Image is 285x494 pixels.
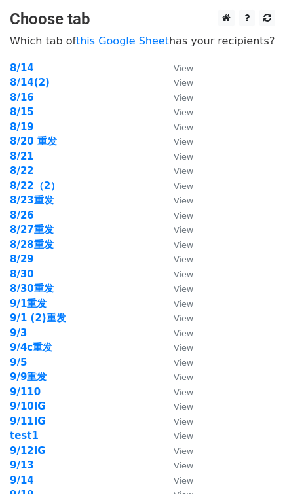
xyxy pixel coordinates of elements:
[10,121,34,133] strong: 8/19
[174,284,193,294] small: View
[174,166,193,176] small: View
[10,327,27,339] a: 9/3
[161,474,193,486] a: View
[174,225,193,235] small: View
[161,342,193,353] a: View
[174,196,193,205] small: View
[10,224,54,236] a: 8/27重发
[161,386,193,398] a: View
[161,106,193,118] a: View
[161,77,193,88] a: View
[10,135,57,147] a: 8/20 重发
[10,92,34,103] a: 8/16
[161,430,193,442] a: View
[161,180,193,192] a: View
[10,165,34,177] a: 8/22
[10,180,60,192] a: 8/22（2）
[161,224,193,236] a: View
[174,387,193,397] small: View
[174,270,193,279] small: View
[10,459,34,471] a: 9/13
[10,342,52,353] strong: 9/4c重发
[161,239,193,251] a: View
[10,430,39,442] a: test1
[174,299,193,309] small: View
[161,357,193,368] a: View
[161,135,193,147] a: View
[161,312,193,324] a: View
[161,209,193,221] a: View
[10,106,34,118] a: 8/15
[174,181,193,191] small: View
[161,165,193,177] a: View
[161,194,193,206] a: View
[10,62,34,74] a: 8/14
[10,312,66,324] a: 9/1 (2)重发
[76,35,169,47] a: this Google Sheet
[161,150,193,162] a: View
[10,194,54,206] a: 8/23重发
[161,92,193,103] a: View
[174,402,193,412] small: View
[10,268,34,280] a: 8/30
[174,358,193,368] small: View
[174,328,193,338] small: View
[10,150,34,162] a: 8/21
[174,240,193,250] small: View
[10,253,34,265] a: 8/29
[10,209,34,221] a: 8/26
[10,357,27,368] a: 9/5
[174,107,193,117] small: View
[10,10,275,29] h3: Choose tab
[174,476,193,485] small: View
[161,253,193,265] a: View
[161,298,193,309] a: View
[10,386,41,398] strong: 9/110
[174,461,193,470] small: View
[161,371,193,383] a: View
[174,93,193,103] small: View
[161,121,193,133] a: View
[10,474,34,486] a: 9/14
[161,268,193,280] a: View
[174,343,193,353] small: View
[161,459,193,471] a: View
[161,400,193,412] a: View
[161,415,193,427] a: View
[10,371,47,383] a: 9/9重发
[174,446,193,456] small: View
[10,445,46,457] a: 9/12IG
[174,255,193,264] small: View
[10,415,46,427] a: 9/11IG
[174,372,193,382] small: View
[174,137,193,147] small: View
[10,283,54,294] a: 8/30重发
[174,63,193,73] small: View
[161,62,193,74] a: View
[10,400,46,412] a: 9/10IG
[10,77,50,88] a: 8/14(2)
[174,431,193,441] small: View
